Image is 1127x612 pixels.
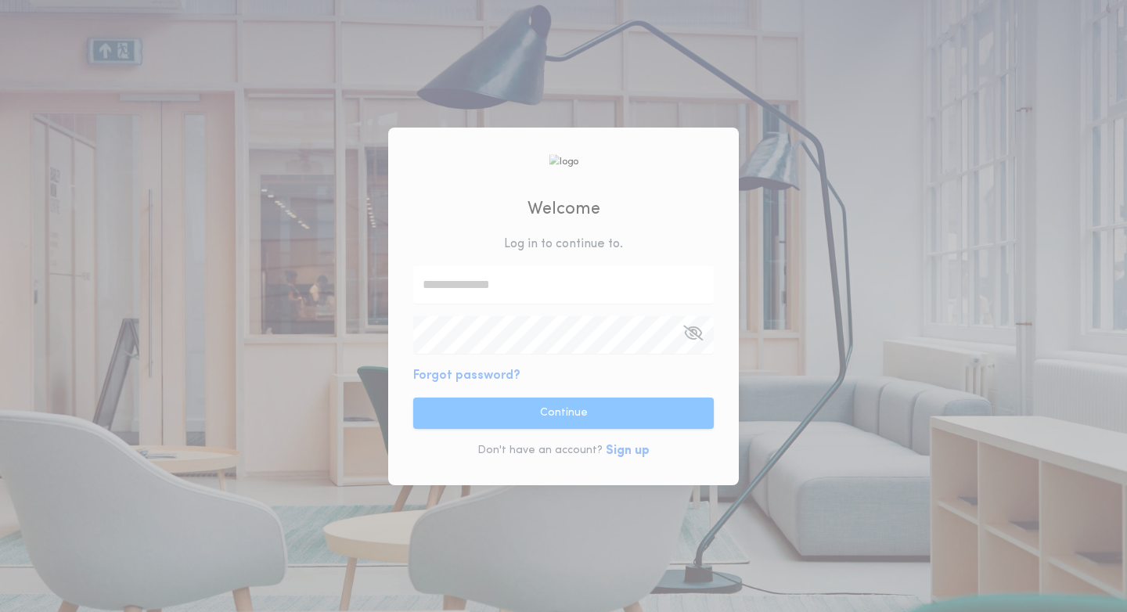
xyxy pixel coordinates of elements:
[504,235,623,254] p: Log in to continue to .
[527,196,600,222] h2: Welcome
[413,366,520,385] button: Forgot password?
[477,443,603,459] p: Don't have an account?
[606,441,650,460] button: Sign up
[413,398,714,429] button: Continue
[549,154,578,169] img: logo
